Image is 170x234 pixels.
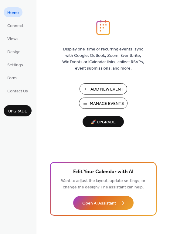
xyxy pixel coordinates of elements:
[83,116,124,127] button: 🚀 Upgrade
[90,86,124,93] span: Add New Event
[4,46,24,57] a: Design
[7,62,23,68] span: Settings
[7,10,19,16] span: Home
[73,196,134,210] button: Open AI Assistant
[4,20,27,30] a: Connect
[4,73,20,83] a: Form
[4,86,32,96] a: Contact Us
[4,7,22,17] a: Home
[61,177,145,191] span: Want to adjust the layout, update settings, or change the design? The assistant can help.
[62,46,144,72] span: Display one-time or recurring events, sync with Google, Outlook, Zoom, Eventbrite, Wix Events or ...
[79,98,127,109] button: Manage Events
[90,101,124,107] span: Manage Events
[7,88,28,95] span: Contact Us
[80,83,127,95] button: Add New Event
[82,200,116,207] span: Open AI Assistant
[8,108,27,115] span: Upgrade
[4,105,32,116] button: Upgrade
[4,33,22,43] a: Views
[7,49,21,55] span: Design
[73,168,134,176] span: Edit Your Calendar with AI
[96,20,110,35] img: logo_icon.svg
[7,36,19,42] span: Views
[86,118,120,126] span: 🚀 Upgrade
[7,75,17,81] span: Form
[7,23,23,29] span: Connect
[4,60,27,70] a: Settings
